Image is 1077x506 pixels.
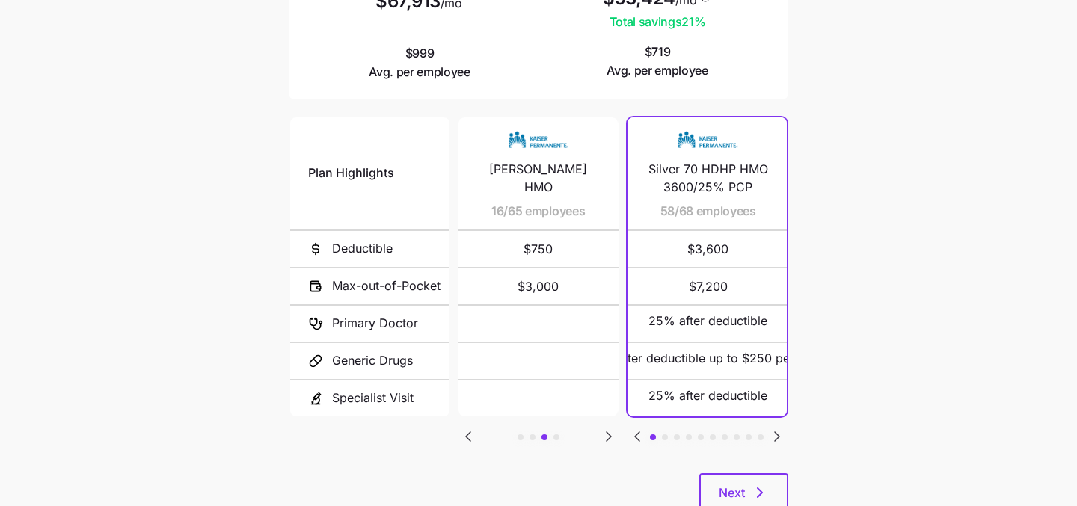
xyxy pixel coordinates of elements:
span: 16/65 employees [491,202,585,220]
img: Carrier [678,126,738,155]
span: $3,000 [476,268,600,304]
span: Avg. per employee [369,63,470,81]
span: Generic Drugs [332,351,413,370]
span: Deductible [332,239,393,258]
span: Silver 70 HDHP HMO 3600/25% PCP [642,160,773,197]
span: 25% after deductible [648,386,767,405]
span: Primary Doctor [332,314,418,333]
span: Specialist Visit [332,389,414,407]
button: Go to next slide [599,427,619,446]
svg: Go to previous slide [459,428,477,445]
button: Go to next slide [767,427,787,446]
span: Max-out-of-Pocket [332,277,441,295]
button: Go to previous slide [628,427,647,446]
span: 25% after deductible up to $250 per script [586,349,829,368]
svg: Go to next slide [600,428,618,445]
span: Plan Highlights [308,164,394,182]
svg: Go to previous slide [628,428,646,445]
svg: Go to next slide [768,428,786,445]
span: 58/68 employees [660,202,756,220]
button: Go to previous slide [458,427,478,446]
span: Total savings 21 % [603,13,712,31]
span: $7,200 [586,268,829,304]
span: Avg. per employee [607,61,708,80]
img: Carrier [509,126,568,155]
span: $3,600 [586,231,829,267]
span: 25% after deductible [648,312,767,330]
span: $719 [607,43,708,80]
span: $750 [476,231,600,267]
span: Next [719,484,745,502]
span: [PERSON_NAME] HMO [476,160,600,197]
span: $999 [369,44,470,81]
